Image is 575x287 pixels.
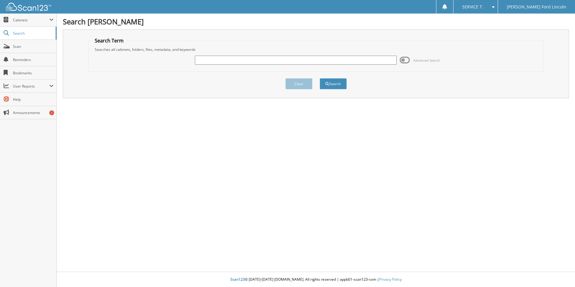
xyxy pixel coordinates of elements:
[230,277,245,282] span: Scan123
[13,44,54,49] span: Scan
[13,17,49,23] span: Cabinets
[13,57,54,62] span: Reminders
[63,17,569,26] h1: Search [PERSON_NAME]
[92,37,127,44] legend: Search Term
[49,110,54,115] div: 1
[13,110,54,115] span: Announcements
[13,97,54,102] span: Help
[320,78,347,89] button: Search
[57,272,575,287] div: © [DATE]-[DATE] [DOMAIN_NAME]. All rights reserved | appb01-scan123-com |
[379,277,402,282] a: Privacy Policy
[413,58,440,63] span: Advanced Search
[6,3,51,11] img: scan123-logo-white.svg
[13,84,49,89] span: User Reports
[13,31,53,36] span: Search
[462,5,483,9] span: SERVICE T.
[13,70,54,76] span: Bookmarks
[285,78,312,89] button: Clear
[92,47,540,52] div: Searches all cabinets, folders, files, metadata, and keywords
[507,5,566,9] span: [PERSON_NAME] Ford Lincoln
